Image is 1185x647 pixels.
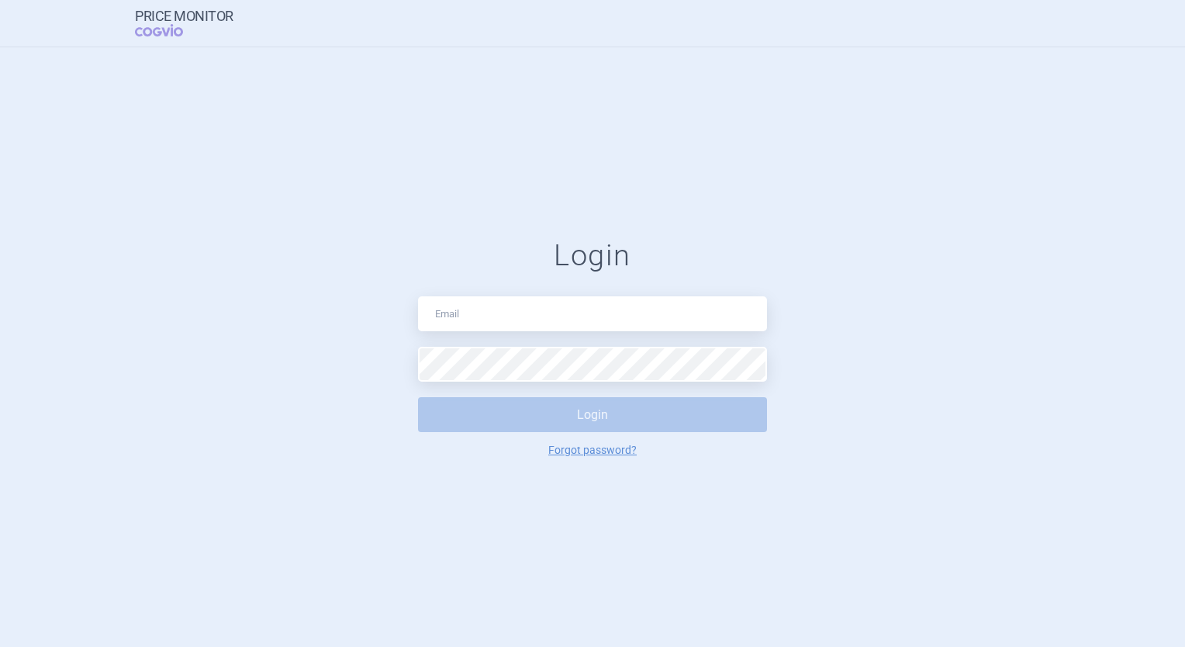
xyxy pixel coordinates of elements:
[135,24,205,36] span: COGVIO
[418,238,767,274] h1: Login
[135,9,233,38] a: Price MonitorCOGVIO
[418,397,767,432] button: Login
[135,9,233,24] strong: Price Monitor
[418,296,767,331] input: Email
[548,445,637,455] a: Forgot password?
